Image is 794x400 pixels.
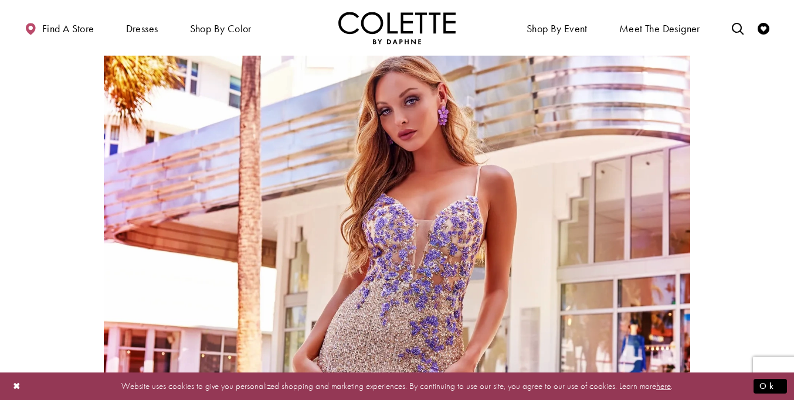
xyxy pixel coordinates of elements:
a: Check Wishlist [755,12,772,44]
span: Shop By Event [527,23,588,35]
a: Meet the designer [616,12,703,44]
span: Find a store [42,23,94,35]
span: Shop By Event [524,12,591,44]
a: here [656,380,671,392]
span: Dresses [126,23,158,35]
span: Meet the designer [619,23,700,35]
span: Shop by color [187,12,255,44]
img: Colette by Daphne [338,12,456,44]
span: Dresses [123,12,161,44]
button: Submit Dialog [754,379,787,394]
p: Website uses cookies to give you personalized shopping and marketing experiences. By continuing t... [84,378,710,394]
a: Find a store [22,12,97,44]
button: Close Dialog [7,376,27,396]
a: Toggle search [729,12,747,44]
a: Visit Home Page [338,12,456,44]
span: Shop by color [190,23,252,35]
